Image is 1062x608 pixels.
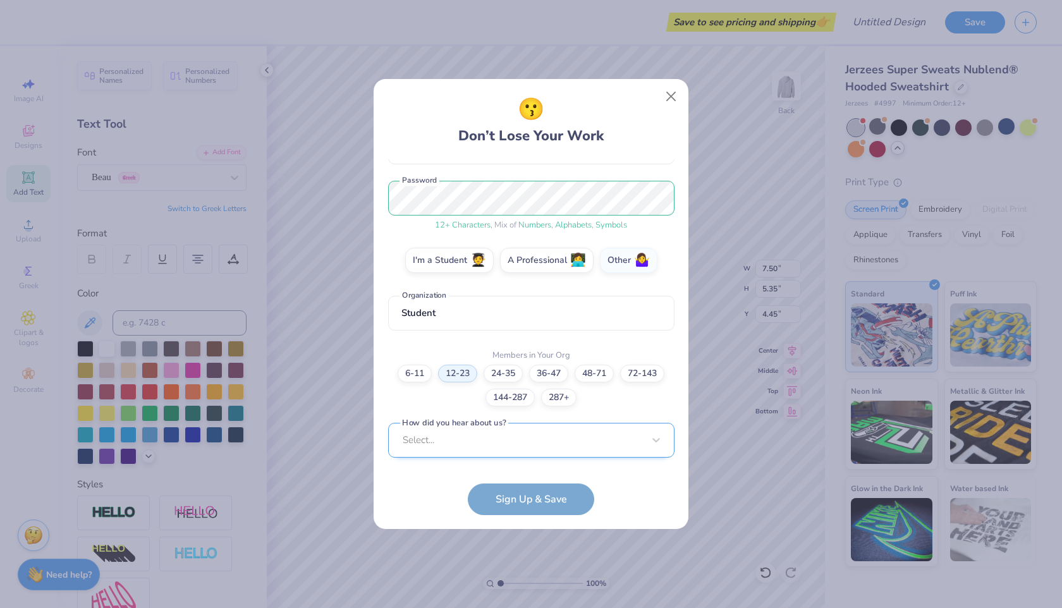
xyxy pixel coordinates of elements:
[518,219,551,231] span: Numbers
[485,389,535,406] label: 144-287
[400,417,508,429] label: How did you hear about us?
[405,248,494,273] label: I'm a Student
[570,253,586,268] span: 👩‍💻
[458,94,604,147] div: Don’t Lose Your Work
[470,253,486,268] span: 🧑‍🎓
[555,219,592,231] span: Alphabets
[575,365,614,382] label: 48-71
[484,365,523,382] label: 24-35
[620,365,664,382] label: 72-143
[438,365,477,382] label: 12-23
[518,94,544,126] span: 😗
[634,253,650,268] span: 🤷‍♀️
[388,219,674,232] div: , Mix of , ,
[500,248,594,273] label: A Professional
[541,389,577,406] label: 287+
[435,219,491,231] span: 12 + Characters
[492,350,570,362] label: Members in Your Org
[398,365,432,382] label: 6-11
[600,248,657,273] label: Other
[595,219,627,231] span: Symbols
[659,85,683,109] button: Close
[529,365,568,382] label: 36-47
